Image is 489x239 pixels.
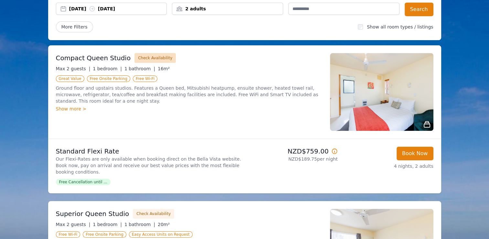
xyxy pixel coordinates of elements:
span: Free Wi-Fi [56,231,80,238]
button: Book Now [397,147,433,160]
p: Standard Flexi Rate [56,147,242,156]
span: Great Value [56,75,84,82]
div: [DATE] [DATE] [69,6,167,12]
span: 1 bedroom | [93,66,122,71]
span: 16m² [158,66,170,71]
span: Max 2 guests | [56,222,90,227]
p: NZD$189.75 per night [247,156,338,162]
span: Free Onsite Parking [83,231,126,238]
button: Search [405,3,433,16]
span: Free Cancellation until ... [56,179,111,185]
span: Max 2 guests | [56,66,90,71]
button: Check Availability [133,209,174,219]
h3: Compact Queen Studio [56,53,131,63]
span: More Filters [56,21,93,32]
label: Show all room types / listings [367,24,433,29]
p: Our Flexi-Rates are only available when booking direct on the Bella Vista website. Book now, pay ... [56,156,242,175]
span: 1 bathroom | [124,66,155,71]
span: Free Wi-Fi [133,75,157,82]
div: Show more > [56,106,322,112]
span: 20m² [158,222,170,227]
span: Easy Access Units on Request [129,231,193,238]
p: Ground floor and upstairs studios. Features a Queen bed, Mitsubishi heatpump, ensuite shower, hea... [56,85,322,104]
h3: Superior Queen Studio [56,209,129,218]
p: NZD$759.00 [247,147,338,156]
button: Check Availability [134,53,176,63]
p: 4 nights, 2 adults [343,163,433,169]
span: 1 bedroom | [93,222,122,227]
div: 2 adults [172,6,283,12]
span: 1 bathroom | [124,222,155,227]
span: Free Onsite Parking [87,75,130,82]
